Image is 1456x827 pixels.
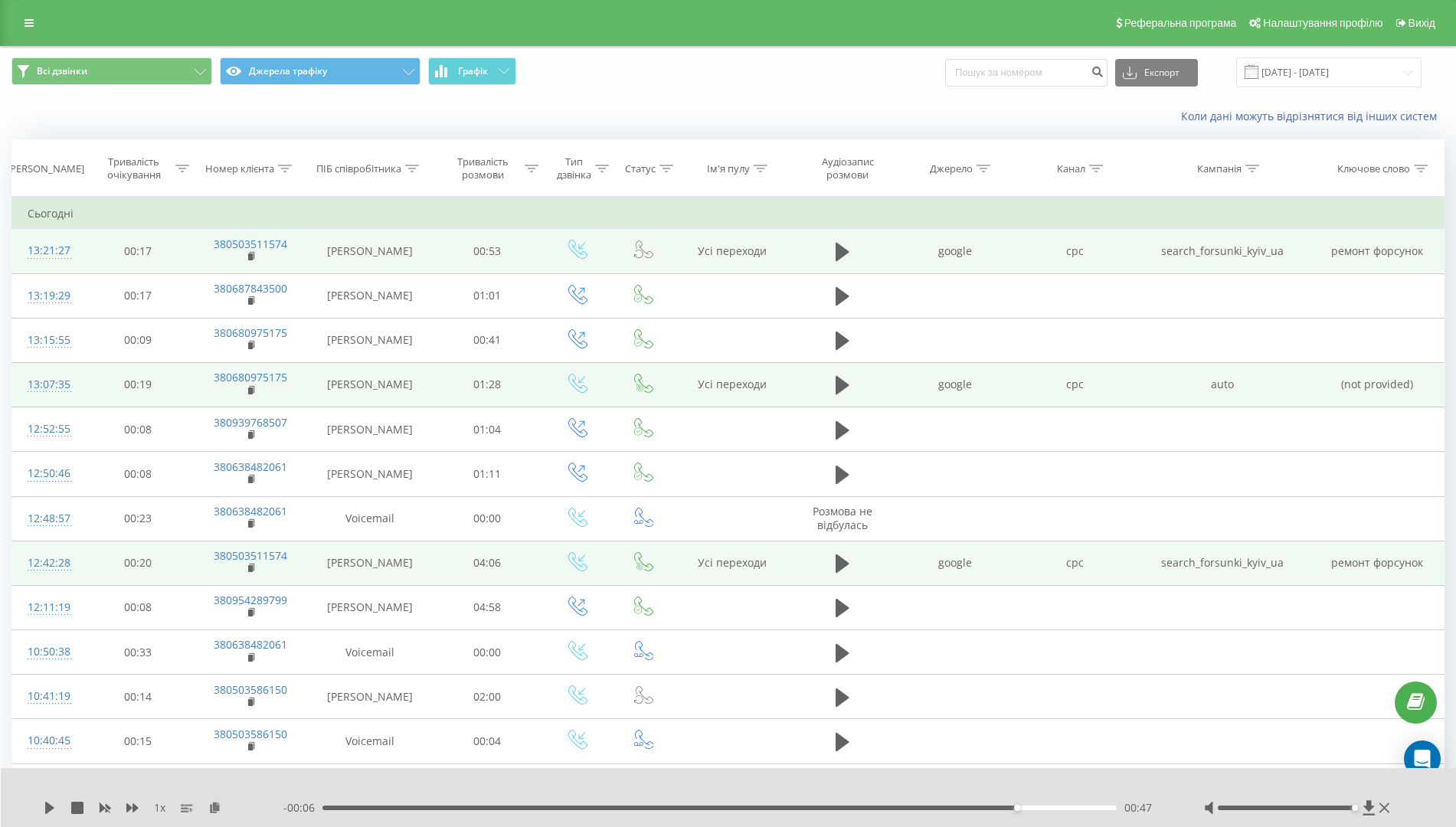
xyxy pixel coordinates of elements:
[707,162,750,175] div: Ім'я пулу
[308,407,432,452] td: [PERSON_NAME]
[458,66,488,77] span: Графік
[625,162,656,175] div: Статус
[675,362,790,407] td: Усі переходи
[214,548,287,563] a: 380503511574
[432,675,542,719] td: 02:00
[83,318,193,362] td: 00:09
[432,318,542,362] td: 00:41
[308,273,432,318] td: [PERSON_NAME]
[1134,229,1311,273] td: search_forsunki_kyiv_ua
[1197,162,1242,175] div: Кампанія
[283,800,322,816] span: - 00:06
[432,763,542,808] td: 00:00
[83,452,193,496] td: 00:08
[432,273,542,318] td: 01:01
[1404,740,1441,777] div: Open Intercom Messenger
[7,162,84,175] div: [PERSON_NAME]
[813,504,872,532] span: Розмова не відбулась
[1352,805,1358,811] div: Accessibility label
[83,675,193,719] td: 00:14
[83,229,193,273] td: 00:17
[1015,229,1134,273] td: cpc
[1311,229,1444,273] td: ремонт форсунок
[308,585,432,629] td: [PERSON_NAME]
[83,273,193,318] td: 00:17
[308,630,432,675] td: Voicemail
[214,504,287,518] a: 380638482061
[205,162,274,175] div: Номер клієнта
[214,637,287,652] a: 380638482061
[432,719,542,763] td: 00:04
[308,229,432,273] td: [PERSON_NAME]
[37,65,87,77] span: Всі дзвінки
[97,155,172,181] div: Тривалість очікування
[28,726,67,756] div: 10:40:45
[83,630,193,675] td: 00:33
[675,541,790,585] td: Усі переходи
[1015,362,1134,407] td: cpc
[316,162,401,175] div: ПІБ співробітника
[308,452,432,496] td: [PERSON_NAME]
[432,407,542,452] td: 01:04
[432,630,542,675] td: 00:00
[1124,800,1152,816] span: 00:47
[432,496,542,541] td: 00:00
[214,325,287,340] a: 380680975175
[83,407,193,452] td: 00:08
[895,541,1015,585] td: google
[1181,109,1445,123] a: Коли дані можуть відрізнятися вiд інших систем
[308,719,432,763] td: Voicemail
[308,541,432,585] td: [PERSON_NAME]
[1409,17,1435,29] span: Вихід
[28,548,67,578] div: 12:42:28
[308,496,432,541] td: Voicemail
[432,229,542,273] td: 00:53
[220,57,420,85] button: Джерела трафіку
[83,719,193,763] td: 00:15
[895,362,1015,407] td: google
[308,362,432,407] td: [PERSON_NAME]
[1134,541,1311,585] td: search_forsunki_kyiv_ua
[428,57,516,85] button: Графік
[214,727,287,741] a: 380503586150
[1115,59,1198,87] button: Експорт
[83,541,193,585] td: 00:20
[1124,17,1237,29] span: Реферальна програма
[28,325,67,355] div: 13:15:55
[1014,805,1020,811] div: Accessibility label
[214,682,287,697] a: 380503586150
[1337,162,1410,175] div: Ключове слово
[1263,17,1382,29] span: Налаштування профілю
[432,541,542,585] td: 04:06
[308,318,432,362] td: [PERSON_NAME]
[308,675,432,719] td: [PERSON_NAME]
[28,281,67,311] div: 13:19:29
[930,162,973,175] div: Джерело
[895,229,1015,273] td: google
[154,800,165,816] span: 1 x
[432,585,542,629] td: 04:58
[1015,541,1134,585] td: cpc
[214,459,287,474] a: 380638482061
[1057,162,1085,175] div: Канал
[83,496,193,541] td: 00:23
[214,281,287,296] a: 380687843500
[556,155,591,181] div: Тип дзвінка
[803,155,892,181] div: Аудіозапис розмови
[28,504,67,534] div: 12:48:57
[28,414,67,444] div: 12:52:55
[432,362,542,407] td: 01:28
[83,585,193,629] td: 00:08
[1311,541,1444,585] td: ремонт форсунок
[28,370,67,400] div: 13:07:35
[308,763,432,808] td: [PERSON_NAME]
[214,593,287,607] a: 380954289799
[214,415,287,430] a: 380939768507
[28,682,67,711] div: 10:41:19
[1311,362,1444,407] td: (not provided)
[83,763,193,808] td: 00:23
[83,362,193,407] td: 00:19
[28,236,67,266] div: 13:21:27
[446,155,521,181] div: Тривалість розмови
[945,59,1108,87] input: Пошук за номером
